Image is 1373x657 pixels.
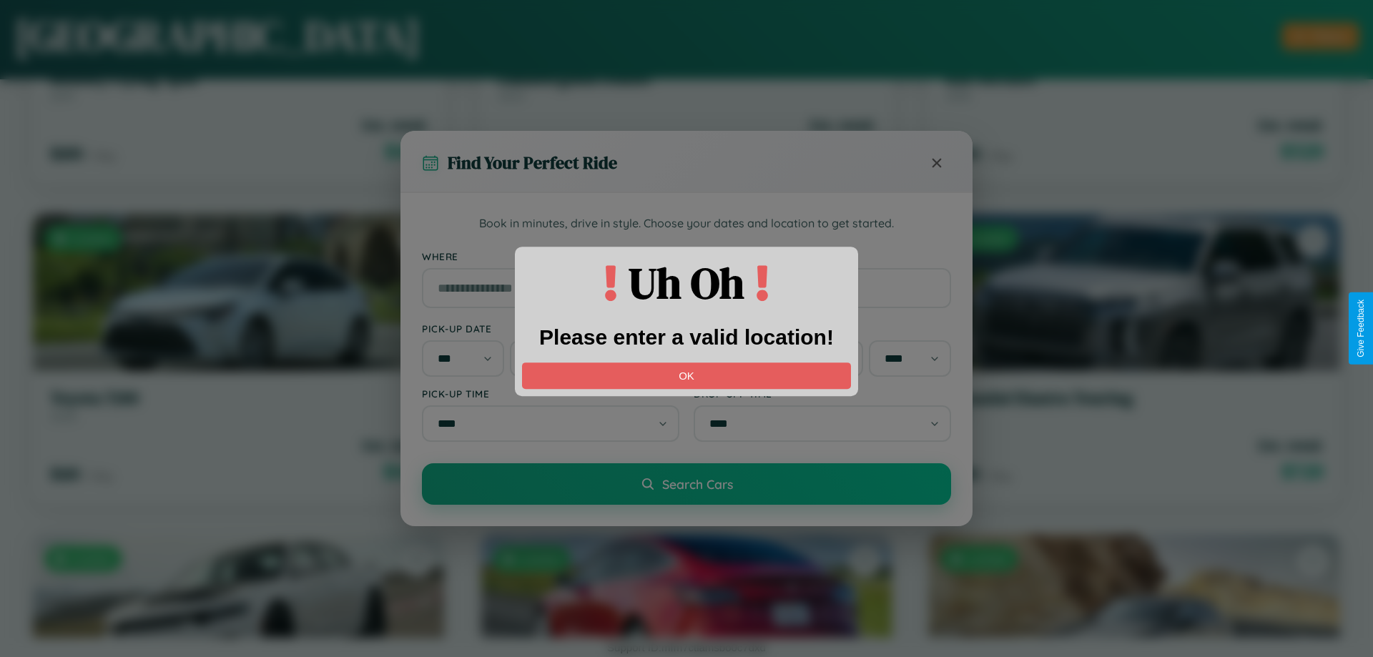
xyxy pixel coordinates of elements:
label: Drop-off Date [694,322,951,335]
label: Pick-up Date [422,322,679,335]
label: Drop-off Time [694,387,951,400]
label: Pick-up Time [422,387,679,400]
h3: Find Your Perfect Ride [448,151,617,174]
p: Book in minutes, drive in style. Choose your dates and location to get started. [422,214,951,233]
span: Search Cars [662,476,733,492]
label: Where [422,250,951,262]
